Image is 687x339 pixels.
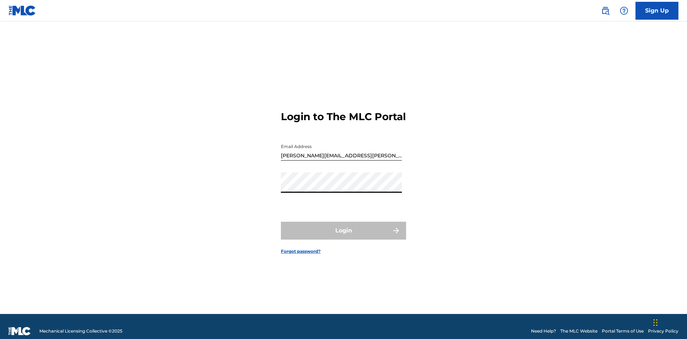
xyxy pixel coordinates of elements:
img: logo [9,327,31,335]
a: Privacy Policy [648,328,678,334]
div: Drag [653,312,658,333]
a: Public Search [598,4,613,18]
h3: Login to The MLC Portal [281,110,406,123]
img: search [601,6,610,15]
span: Mechanical Licensing Collective © 2025 [39,328,122,334]
iframe: Chat Widget [651,305,687,339]
a: Need Help? [531,328,556,334]
img: help [620,6,628,15]
a: Sign Up [635,2,678,20]
a: The MLC Website [560,328,598,334]
a: Forgot password? [281,248,321,255]
div: Help [617,4,631,18]
a: Portal Terms of Use [602,328,644,334]
img: MLC Logo [9,5,36,16]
